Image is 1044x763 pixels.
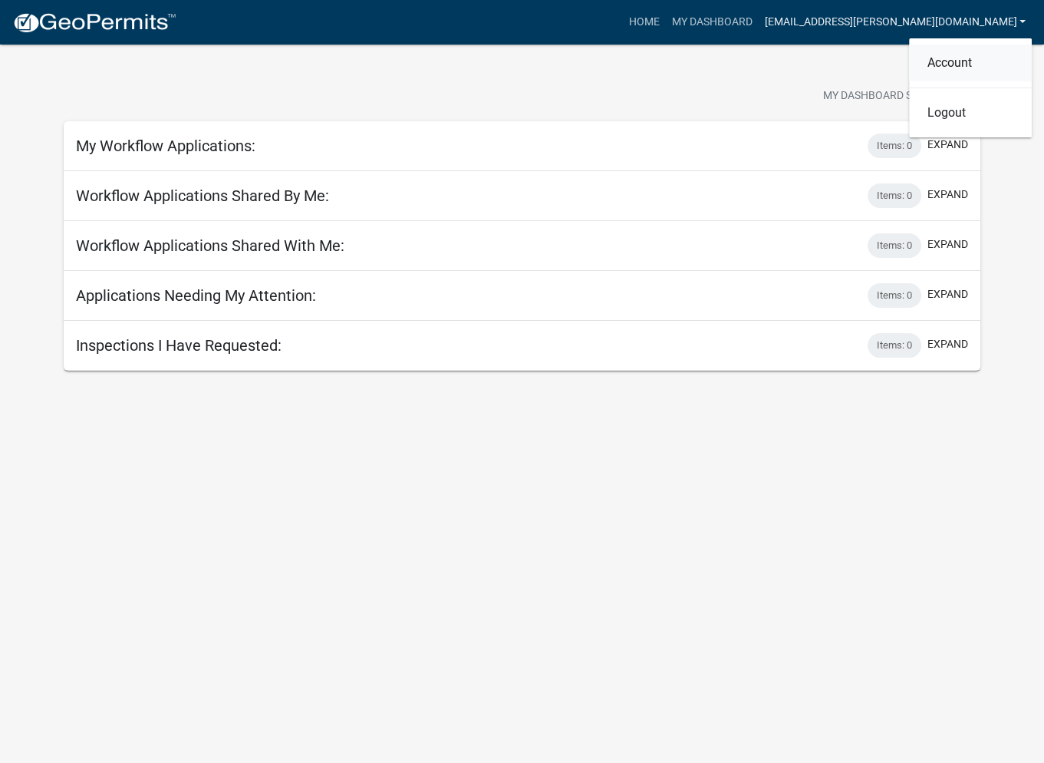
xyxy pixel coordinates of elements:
[622,8,665,37] a: Home
[811,81,989,111] button: My Dashboard Settingssettings
[868,233,921,258] div: Items: 0
[76,236,344,255] h5: Workflow Applications Shared With Me:
[823,88,955,106] span: My Dashboard Settings
[927,336,968,352] button: expand
[76,187,329,205] h5: Workflow Applications Shared By Me:
[927,137,968,153] button: expand
[927,187,968,203] button: expand
[868,134,921,158] div: Items: 0
[868,183,921,208] div: Items: 0
[868,283,921,308] div: Items: 0
[927,286,968,302] button: expand
[927,236,968,253] button: expand
[758,8,1032,37] a: [EMAIL_ADDRESS][PERSON_NAME][DOMAIN_NAME]
[909,38,1032,137] div: [EMAIL_ADDRESS][PERSON_NAME][DOMAIN_NAME]
[76,336,282,355] h5: Inspections I Have Requested:
[909,94,1032,131] a: Logout
[76,286,316,305] h5: Applications Needing My Attention:
[868,333,921,358] div: Items: 0
[76,137,255,155] h5: My Workflow Applications:
[665,8,758,37] a: My Dashboard
[909,45,1032,81] a: Account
